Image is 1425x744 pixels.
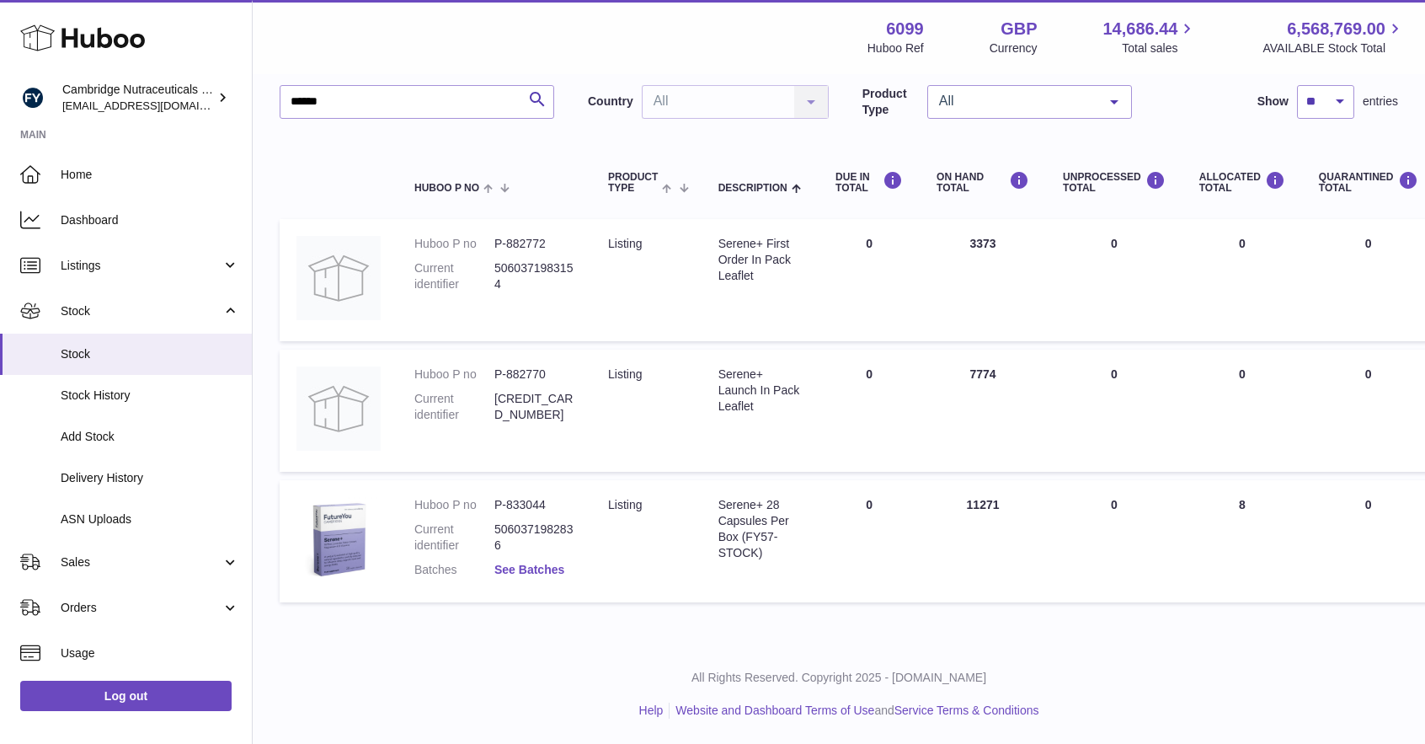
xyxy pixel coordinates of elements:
span: entries [1363,94,1398,110]
a: Service Terms & Conditions [894,704,1039,717]
span: Delivery History [61,470,239,486]
span: 0 [1365,237,1372,250]
span: listing [608,498,642,511]
a: See Batches [494,563,564,576]
span: Add Stock [61,429,239,445]
td: 0 [1182,219,1302,341]
dd: 5060371982836 [494,522,574,554]
span: Sales [61,554,221,570]
dt: Current identifier [414,522,494,554]
td: 0 [819,480,920,603]
label: Show [1257,94,1289,110]
span: listing [608,237,642,250]
dd: P-882772 [494,236,574,252]
li: and [670,703,1038,719]
td: 0 [819,219,920,341]
div: Currency [990,40,1038,56]
span: 0 [1365,367,1372,381]
a: 6,568,769.00 AVAILABLE Stock Total [1262,18,1405,56]
span: listing [608,367,642,381]
span: 0 [1365,498,1372,511]
span: ASN Uploads [61,511,239,527]
span: Usage [61,645,239,661]
span: 6,568,769.00 [1287,18,1385,40]
span: Stock [61,346,239,362]
span: Stock [61,303,221,319]
td: 0 [1046,219,1182,341]
td: 0 [1046,350,1182,472]
dt: Huboo P no [414,367,494,383]
span: Total sales [1122,40,1197,56]
a: Website and Dashboard Terms of Use [675,704,874,717]
div: ALLOCATED Total [1199,171,1285,194]
span: Orders [61,600,221,616]
div: UNPROCESSED Total [1063,171,1166,194]
a: Help [639,704,664,717]
div: Cambridge Nutraceuticals Ltd [62,82,214,114]
span: 14,686.44 [1102,18,1177,40]
div: ON HAND Total [937,171,1029,194]
dd: P-882770 [494,367,574,383]
td: 0 [819,350,920,472]
div: Huboo Ref [867,40,924,56]
a: Log out [20,681,232,711]
dt: Current identifier [414,391,494,423]
dt: Huboo P no [414,236,494,252]
span: AVAILABLE Stock Total [1262,40,1405,56]
td: 3373 [920,219,1046,341]
div: Serene+ Launch In Pack Leaflet [718,367,802,415]
span: All [935,93,1097,110]
div: Serene+ 28 Capsules Per Box (FY57-STOCK) [718,497,802,561]
strong: 6099 [886,18,924,40]
span: Stock History [61,388,239,404]
dd: [CREDIT_CARD_NUMBER] [494,391,574,423]
span: Product Type [608,172,658,194]
div: DUE IN TOTAL [835,171,903,194]
span: Description [718,183,787,194]
strong: GBP [1001,18,1037,40]
dd: 5060371983154 [494,260,574,292]
img: product image [296,497,381,581]
span: Huboo P no [414,183,479,194]
span: Home [61,167,239,183]
dd: P-833044 [494,497,574,513]
label: Country [588,94,633,110]
td: 11271 [920,480,1046,603]
p: All Rights Reserved. Copyright 2025 - [DOMAIN_NAME] [266,670,1412,686]
span: Listings [61,258,221,274]
span: Dashboard [61,212,239,228]
a: 14,686.44 Total sales [1102,18,1197,56]
img: product image [296,236,381,320]
img: product image [296,367,381,451]
div: QUARANTINED Total [1319,171,1418,194]
td: 0 [1182,350,1302,472]
dt: Current identifier [414,260,494,292]
img: huboo@camnutra.com [20,85,45,110]
dt: Batches [414,562,494,578]
label: Product Type [862,86,919,118]
dt: Huboo P no [414,497,494,513]
td: 7774 [920,350,1046,472]
td: 8 [1182,480,1302,603]
td: 0 [1046,480,1182,603]
div: Serene+ First Order In Pack Leaflet [718,236,802,284]
span: [EMAIL_ADDRESS][DOMAIN_NAME] [62,99,248,112]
